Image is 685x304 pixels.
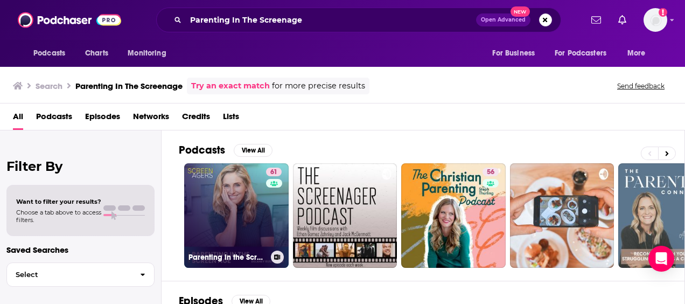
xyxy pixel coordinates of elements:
[186,11,476,29] input: Search podcasts, credits, & more...
[26,43,79,64] button: open menu
[644,8,667,32] img: User Profile
[487,167,494,178] span: 56
[36,81,62,91] h3: Search
[548,43,622,64] button: open menu
[234,144,272,157] button: View All
[18,10,121,30] img: Podchaser - Follow, Share and Rate Podcasts
[36,108,72,130] a: Podcasts
[6,158,155,174] h2: Filter By
[156,8,561,32] div: Search podcasts, credits, & more...
[16,209,101,224] span: Choose a tab above to access filters.
[120,43,180,64] button: open menu
[485,43,548,64] button: open menu
[188,253,267,262] h3: Parenting in the Screen Age - The Screenagers Podcast
[614,11,631,29] a: Show notifications dropdown
[13,108,23,130] a: All
[78,43,115,64] a: Charts
[85,46,108,61] span: Charts
[648,246,674,272] div: Open Intercom Messenger
[7,271,131,278] span: Select
[481,17,526,23] span: Open Advanced
[659,8,667,17] svg: Add a profile image
[614,81,668,91] button: Send feedback
[476,13,530,26] button: Open AdvancedNew
[644,8,667,32] button: Show profile menu
[33,46,65,61] span: Podcasts
[627,46,646,61] span: More
[644,8,667,32] span: Logged in as molly.burgoyne
[620,43,659,64] button: open menu
[511,6,530,17] span: New
[272,80,365,92] span: for more precise results
[555,46,606,61] span: For Podcasters
[266,168,282,176] a: 61
[223,108,239,130] a: Lists
[182,108,210,130] a: Credits
[133,108,169,130] a: Networks
[270,167,277,178] span: 61
[179,143,225,157] h2: Podcasts
[128,46,166,61] span: Monitoring
[587,11,605,29] a: Show notifications dropdown
[184,163,289,268] a: 61Parenting in the Screen Age - The Screenagers Podcast
[492,46,535,61] span: For Business
[179,143,272,157] a: PodcastsView All
[85,108,120,130] a: Episodes
[16,198,101,205] span: Want to filter your results?
[191,80,270,92] a: Try an exact match
[6,245,155,255] p: Saved Searches
[401,163,506,268] a: 56
[75,81,183,91] h3: Parenting In The Screenage
[6,262,155,287] button: Select
[483,168,499,176] a: 56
